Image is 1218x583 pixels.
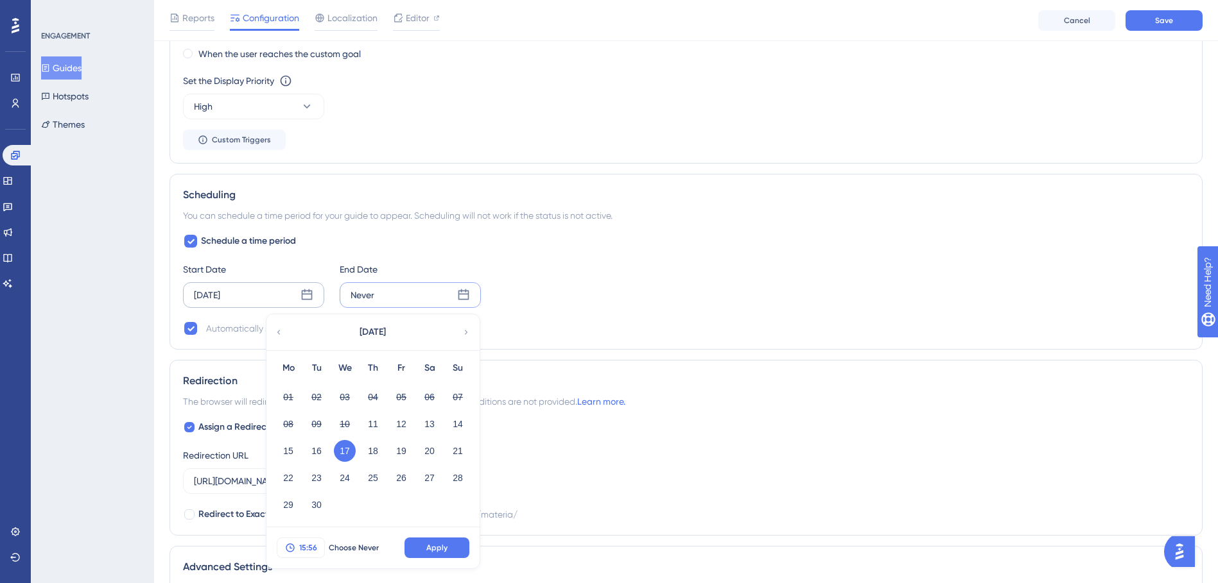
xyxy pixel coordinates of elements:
[387,360,415,376] div: Fr
[1038,10,1115,31] button: Cancel
[306,386,327,408] button: 02
[577,396,625,407] a: Learn more.
[327,10,378,26] span: Localization
[183,262,324,277] div: Start Date
[334,413,356,435] button: 10
[1155,15,1173,26] span: Save
[274,360,302,376] div: Mo
[277,440,299,462] button: 15
[359,360,387,376] div: Th
[201,233,296,249] span: Schedule a time period
[351,287,374,303] div: Never
[419,413,440,435] button: 13
[1164,532,1203,571] iframe: UserGuiding AI Assistant Launcher
[183,373,1189,389] div: Redirection
[243,10,299,26] span: Configuration
[277,494,299,516] button: 29
[419,386,440,408] button: 06
[362,386,384,408] button: 04
[406,10,430,26] span: Editor
[277,413,299,435] button: 08
[198,419,300,435] span: Assign a Redirection URL
[415,360,444,376] div: Sa
[390,413,412,435] button: 12
[1064,15,1090,26] span: Cancel
[212,135,271,145] span: Custom Triggers
[447,386,469,408] button: 07
[325,537,383,558] button: Choose Never
[182,10,214,26] span: Reports
[405,537,469,558] button: Apply
[41,113,85,136] button: Themes
[299,543,317,553] span: 15:56
[30,3,80,19] span: Need Help?
[308,319,437,345] button: [DATE]
[334,467,356,489] button: 24
[306,467,327,489] button: 23
[331,360,359,376] div: We
[306,440,327,462] button: 16
[1126,10,1203,31] button: Save
[206,321,471,336] div: Automatically set as “Inactive” when the scheduled period is over.
[390,386,412,408] button: 05
[277,537,325,558] button: 15:56
[447,413,469,435] button: 14
[183,448,248,463] div: Redirection URL
[362,440,384,462] button: 18
[334,440,356,462] button: 17
[183,187,1189,203] div: Scheduling
[419,467,440,489] button: 27
[183,208,1189,223] div: You can schedule a time period for your guide to appear. Scheduling will not work if the status i...
[362,467,384,489] button: 25
[198,507,286,522] span: Redirect to Exact URL
[426,543,448,553] span: Apply
[41,31,90,41] div: ENGAGEMENT
[183,94,324,119] button: High
[41,56,82,80] button: Guides
[306,494,327,516] button: 30
[183,130,286,150] button: Custom Triggers
[41,85,89,108] button: Hotspots
[194,474,401,488] input: https://www.example.com/
[390,467,412,489] button: 26
[194,287,220,303] div: [DATE]
[329,543,379,553] span: Choose Never
[360,325,386,340] span: [DATE]
[183,73,274,89] div: Set the Display Priority
[447,467,469,489] button: 28
[444,360,472,376] div: Su
[194,99,213,114] span: High
[277,386,299,408] button: 01
[390,440,412,462] button: 19
[302,360,331,376] div: Tu
[419,440,440,462] button: 20
[334,386,356,408] button: 03
[340,262,481,277] div: End Date
[447,440,469,462] button: 21
[183,394,625,409] span: The browser will redirect to the “Redirection URL” when the Targeting Conditions are not provided.
[362,413,384,435] button: 11
[183,559,1189,575] div: Advanced Settings
[277,467,299,489] button: 22
[306,413,327,435] button: 09
[198,46,361,62] label: When the user reaches the custom goal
